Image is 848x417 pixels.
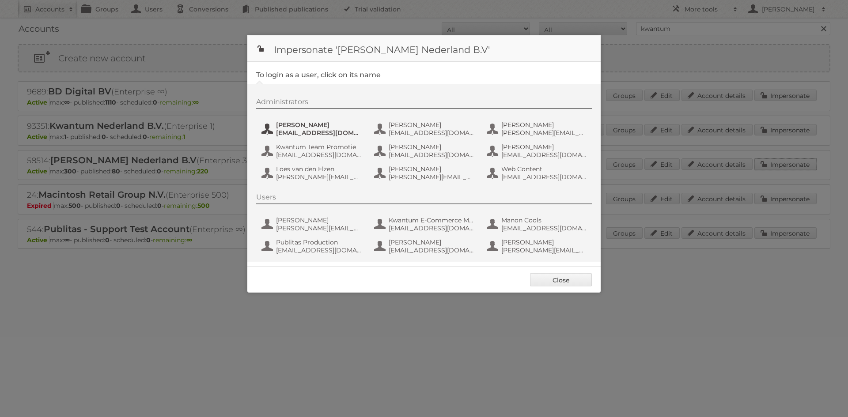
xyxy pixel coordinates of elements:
button: [PERSON_NAME] [EMAIL_ADDRESS][DOMAIN_NAME] [486,142,590,160]
span: [EMAIL_ADDRESS][DOMAIN_NAME] [389,246,474,254]
button: Loes van den Elzen [PERSON_NAME][EMAIL_ADDRESS][DOMAIN_NAME] [261,164,364,182]
span: Web Content [501,165,587,173]
span: Manon Cools [501,216,587,224]
button: [PERSON_NAME] [EMAIL_ADDRESS][DOMAIN_NAME] [373,120,477,138]
span: [EMAIL_ADDRESS][DOMAIN_NAME] [276,151,362,159]
button: [PERSON_NAME] [PERSON_NAME][EMAIL_ADDRESS][DOMAIN_NAME] [486,120,590,138]
h1: Impersonate '[PERSON_NAME] Nederland B.V' [247,35,601,62]
button: Manon Cools [EMAIL_ADDRESS][DOMAIN_NAME] [486,215,590,233]
span: Kwantum Team Promotie [276,143,362,151]
span: Loes van den Elzen [276,165,362,173]
span: [EMAIL_ADDRESS][DOMAIN_NAME] [501,151,587,159]
span: [PERSON_NAME] [389,238,474,246]
button: Publitas Production [EMAIL_ADDRESS][DOMAIN_NAME] [261,237,364,255]
div: Users [256,193,592,204]
span: [EMAIL_ADDRESS][DOMAIN_NAME] [501,173,587,181]
span: [EMAIL_ADDRESS][DOMAIN_NAME] [389,151,474,159]
button: Kwantum Team Promotie [EMAIL_ADDRESS][DOMAIN_NAME] [261,142,364,160]
span: [PERSON_NAME] [389,165,474,173]
span: Kwantum E-Commerce Marketing [389,216,474,224]
button: [PERSON_NAME] [PERSON_NAME][EMAIL_ADDRESS][DOMAIN_NAME] [373,164,477,182]
legend: To login as a user, click on its name [256,71,381,79]
span: [PERSON_NAME] [389,143,474,151]
span: [PERSON_NAME][EMAIL_ADDRESS][DOMAIN_NAME] [389,173,474,181]
button: [PERSON_NAME] [EMAIL_ADDRESS][DOMAIN_NAME] [373,142,477,160]
span: [EMAIL_ADDRESS][DOMAIN_NAME] [276,246,362,254]
a: Close [530,273,592,286]
span: [EMAIL_ADDRESS][DOMAIN_NAME] [389,224,474,232]
span: [PERSON_NAME] [389,121,474,129]
div: Administrators [256,98,592,109]
span: Publitas Production [276,238,362,246]
button: [PERSON_NAME] [PERSON_NAME][EMAIL_ADDRESS][DOMAIN_NAME] [261,215,364,233]
span: [PERSON_NAME] [276,216,362,224]
span: [PERSON_NAME] [501,121,587,129]
span: [PERSON_NAME] [501,143,587,151]
button: Kwantum E-Commerce Marketing [EMAIL_ADDRESS][DOMAIN_NAME] [373,215,477,233]
span: [PERSON_NAME][EMAIL_ADDRESS][DOMAIN_NAME] [276,173,362,181]
span: [PERSON_NAME] [276,121,362,129]
button: [PERSON_NAME] [PERSON_NAME][EMAIL_ADDRESS][DOMAIN_NAME] [486,237,590,255]
span: [PERSON_NAME][EMAIL_ADDRESS][DOMAIN_NAME] [501,246,587,254]
span: [PERSON_NAME][EMAIL_ADDRESS][DOMAIN_NAME] [501,129,587,137]
span: [EMAIL_ADDRESS][DOMAIN_NAME] [501,224,587,232]
span: [PERSON_NAME][EMAIL_ADDRESS][DOMAIN_NAME] [276,224,362,232]
button: [PERSON_NAME] [EMAIL_ADDRESS][DOMAIN_NAME] [373,237,477,255]
span: [PERSON_NAME] [501,238,587,246]
button: [PERSON_NAME] [EMAIL_ADDRESS][DOMAIN_NAME] [261,120,364,138]
button: Web Content [EMAIL_ADDRESS][DOMAIN_NAME] [486,164,590,182]
span: [EMAIL_ADDRESS][DOMAIN_NAME] [389,129,474,137]
span: [EMAIL_ADDRESS][DOMAIN_NAME] [276,129,362,137]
